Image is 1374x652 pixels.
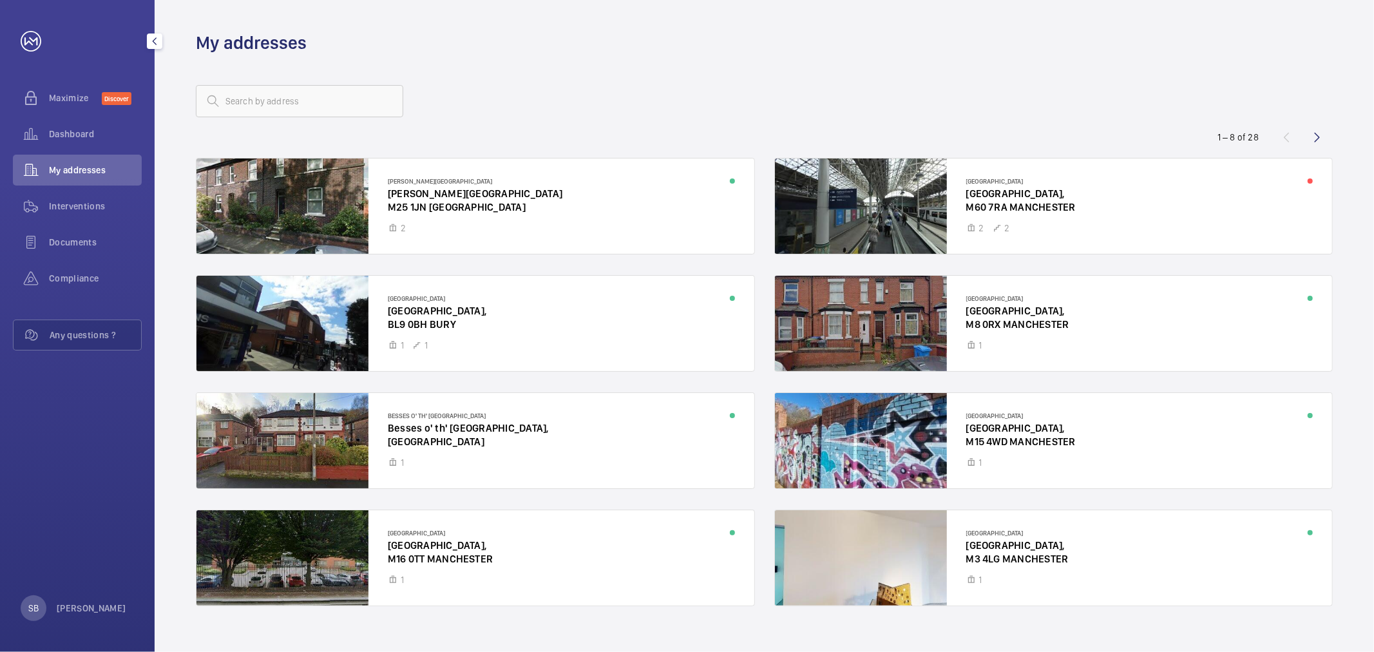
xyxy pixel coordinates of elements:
span: Discover [102,92,131,105]
p: SB [28,602,39,615]
span: Any questions ? [50,329,141,341]
h1: My addresses [196,31,307,55]
span: Interventions [49,200,142,213]
span: My addresses [49,164,142,177]
span: Dashboard [49,128,142,140]
input: Search by address [196,85,403,117]
span: Compliance [49,272,142,285]
div: 1 – 8 of 28 [1217,131,1259,144]
span: Documents [49,236,142,249]
p: [PERSON_NAME] [57,602,126,615]
span: Maximize [49,91,102,104]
